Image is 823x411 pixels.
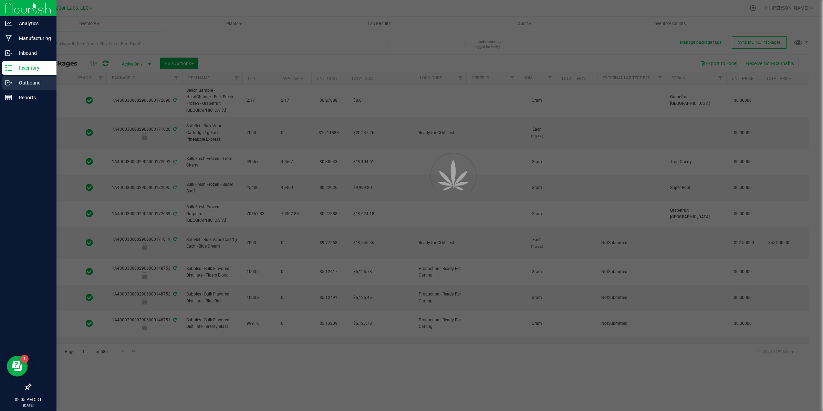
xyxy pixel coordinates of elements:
[5,35,12,42] inline-svg: Manufacturing
[5,20,12,27] inline-svg: Analytics
[12,64,53,72] p: Inventory
[5,94,12,101] inline-svg: Reports
[3,403,53,408] p: [DATE]
[12,93,53,102] p: Reports
[3,397,53,403] p: 02:05 PM CDT
[20,355,29,363] iframe: Resource center unread badge
[7,356,28,377] iframe: Resource center
[12,49,53,57] p: Inbound
[5,64,12,71] inline-svg: Inventory
[5,50,12,57] inline-svg: Inbound
[12,79,53,87] p: Outbound
[5,79,12,86] inline-svg: Outbound
[12,34,53,42] p: Manufacturing
[12,19,53,28] p: Analytics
